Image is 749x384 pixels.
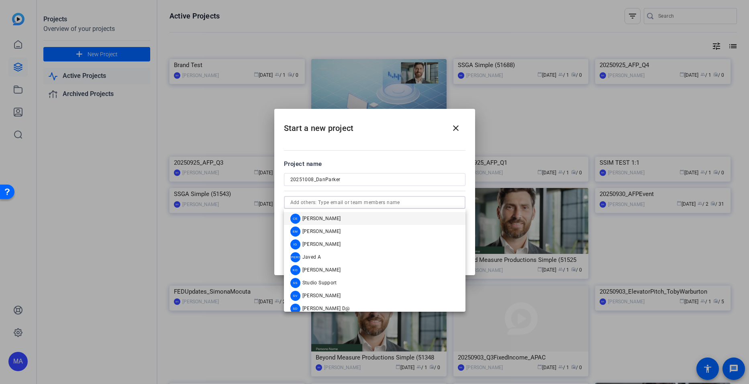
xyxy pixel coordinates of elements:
[290,252,300,262] div: [PERSON_NAME]
[290,214,300,224] div: CE
[290,175,459,184] input: Enter Project Name
[290,239,300,249] div: IG
[290,278,300,288] div: SS
[302,280,337,286] span: Studio Support
[451,123,461,133] mat-icon: close
[302,305,350,312] span: [PERSON_NAME] D@
[302,215,341,222] span: [PERSON_NAME]
[290,291,300,301] div: SV
[290,304,300,314] div: SD
[290,265,300,275] div: KO
[284,159,465,168] div: Project name
[290,198,459,207] input: Add others: Type email or team members name
[302,228,341,235] span: [PERSON_NAME]
[302,241,341,247] span: [PERSON_NAME]
[290,227,300,237] div: EM
[274,109,475,141] h2: Start a new project
[302,292,341,299] span: [PERSON_NAME]
[302,254,321,260] span: Javed A
[302,267,341,273] span: [PERSON_NAME]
